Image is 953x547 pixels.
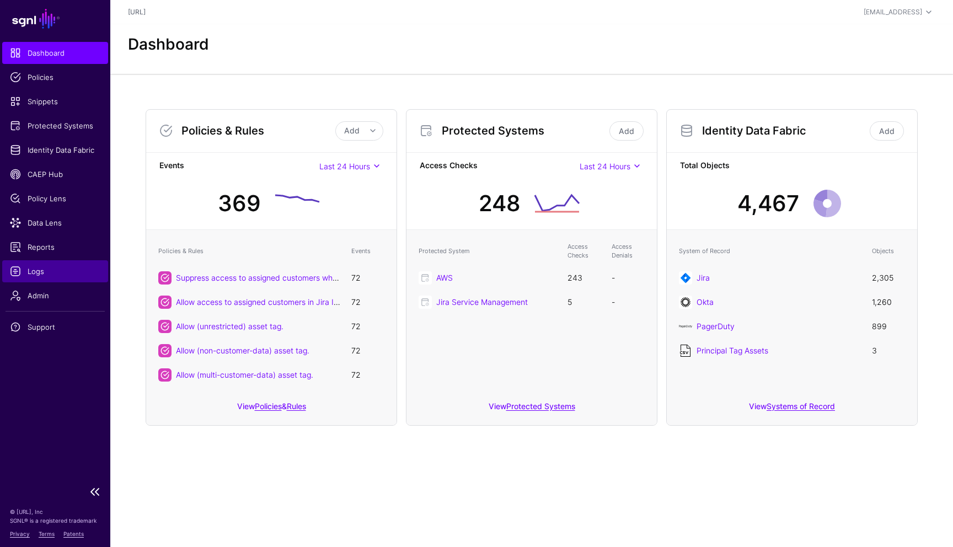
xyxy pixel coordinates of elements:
[176,370,313,379] a: Allow (multi-customer-data) asset tag.
[737,187,799,220] div: 4,467
[580,162,630,171] span: Last 24 Hours
[866,290,911,314] td: 1,260
[864,7,922,17] div: [EMAIL_ADDRESS]
[866,314,911,339] td: 899
[506,401,575,411] a: Protected Systems
[436,273,453,282] a: AWS
[667,394,917,425] div: View
[442,124,607,137] h3: Protected Systems
[176,273,421,282] a: Suppress access to assigned customers when assigned unrestricted
[287,401,306,411] a: Rules
[673,237,866,266] th: System of Record
[176,321,283,331] a: Allow (unrestricted) asset tag.
[10,290,100,301] span: Admin
[697,273,710,282] a: Jira
[346,266,390,290] td: 72
[2,66,108,88] a: Policies
[346,363,390,387] td: 72
[562,266,606,290] td: 243
[679,320,692,333] img: svg+xml;base64,PHN2ZyB3aWR0aD0iOTc1IiBoZWlnaHQ9IjIwMCIgdmlld0JveD0iMCAwIDk3NSAyMDAiIGZpbGw9Im5vbm...
[176,297,350,307] a: Allow access to assigned customers in Jira Issue
[870,121,904,141] a: Add
[10,217,100,228] span: Data Lens
[413,237,562,266] th: Protected System
[609,121,644,141] a: Add
[562,237,606,266] th: Access Checks
[344,126,360,135] span: Add
[2,236,108,258] a: Reports
[10,96,100,107] span: Snippets
[176,346,309,355] a: Allow (non-customer-data) asset tag.
[406,394,657,425] div: View
[181,124,335,137] h3: Policies & Rules
[866,339,911,363] td: 3
[679,271,692,285] img: svg+xml;base64,PHN2ZyB3aWR0aD0iNjQiIGhlaWdodD0iNjQiIHZpZXdCb3g9IjAgMCA2NCA2NCIgZmlsbD0ibm9uZSIgeG...
[346,290,390,314] td: 72
[346,237,390,266] th: Events
[479,187,521,220] div: 248
[562,290,606,314] td: 5
[436,297,528,307] a: Jira Service Management
[697,297,714,307] a: Okta
[10,169,100,180] span: CAEP Hub
[2,139,108,161] a: Identity Data Fabric
[2,163,108,185] a: CAEP Hub
[63,530,84,537] a: Patents
[10,321,100,333] span: Support
[10,47,100,58] span: Dashboard
[10,242,100,253] span: Reports
[255,401,282,411] a: Policies
[680,159,904,173] strong: Total Objects
[346,339,390,363] td: 72
[218,187,261,220] div: 369
[2,187,108,210] a: Policy Lens
[128,35,209,54] h2: Dashboard
[146,394,397,425] div: View &
[10,516,100,525] p: SGNL® is a registered trademark
[10,72,100,83] span: Policies
[866,237,911,266] th: Objects
[697,346,768,355] a: Principal Tag Assets
[679,296,692,309] img: svg+xml;base64,PHN2ZyB3aWR0aD0iNjQiIGhlaWdodD0iNjQiIHZpZXdCb3g9IjAgMCA2NCA2NCIgZmlsbD0ibm9uZSIgeG...
[679,344,692,357] img: svg+xml;base64,PD94bWwgdmVyc2lvbj0iMS4wIiBlbmNvZGluZz0idXRmLTgiPz48IS0tIFVwbG9hZGVkIHRvOiBTVkcgUm...
[2,42,108,64] a: Dashboard
[702,124,868,137] h3: Identity Data Fabric
[2,285,108,307] a: Admin
[128,8,146,16] a: [URL]
[10,530,30,537] a: Privacy
[159,159,319,173] strong: Events
[10,266,100,277] span: Logs
[420,159,580,173] strong: Access Checks
[2,115,108,137] a: Protected Systems
[606,266,650,290] td: -
[10,507,100,516] p: © [URL], Inc
[606,290,650,314] td: -
[10,193,100,204] span: Policy Lens
[2,90,108,112] a: Snippets
[319,162,370,171] span: Last 24 Hours
[2,260,108,282] a: Logs
[2,212,108,234] a: Data Lens
[866,266,911,290] td: 2,305
[39,530,55,537] a: Terms
[767,401,835,411] a: Systems of Record
[346,314,390,339] td: 72
[697,321,735,331] a: PagerDuty
[10,120,100,131] span: Protected Systems
[7,7,104,31] a: SGNL
[606,237,650,266] th: Access Denials
[153,237,346,266] th: Policies & Rules
[10,144,100,155] span: Identity Data Fabric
